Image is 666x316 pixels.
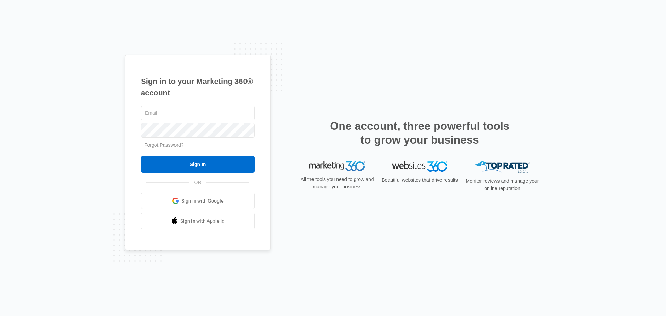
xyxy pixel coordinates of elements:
[475,161,530,173] img: Top Rated Local
[141,156,255,173] input: Sign In
[463,178,541,192] p: Monitor reviews and manage your online reputation
[141,213,255,229] a: Sign in with Apple Id
[381,177,459,184] p: Beautiful websites that drive results
[141,76,255,99] h1: Sign in to your Marketing 360® account
[180,217,225,225] span: Sign in with Apple Id
[309,161,365,171] img: Marketing 360
[141,193,255,209] a: Sign in with Google
[181,197,224,205] span: Sign in with Google
[144,142,184,148] a: Forgot Password?
[392,161,447,171] img: Websites 360
[328,119,512,147] h2: One account, three powerful tools to grow your business
[141,106,255,120] input: Email
[298,176,376,190] p: All the tools you need to grow and manage your business
[189,179,206,186] span: OR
